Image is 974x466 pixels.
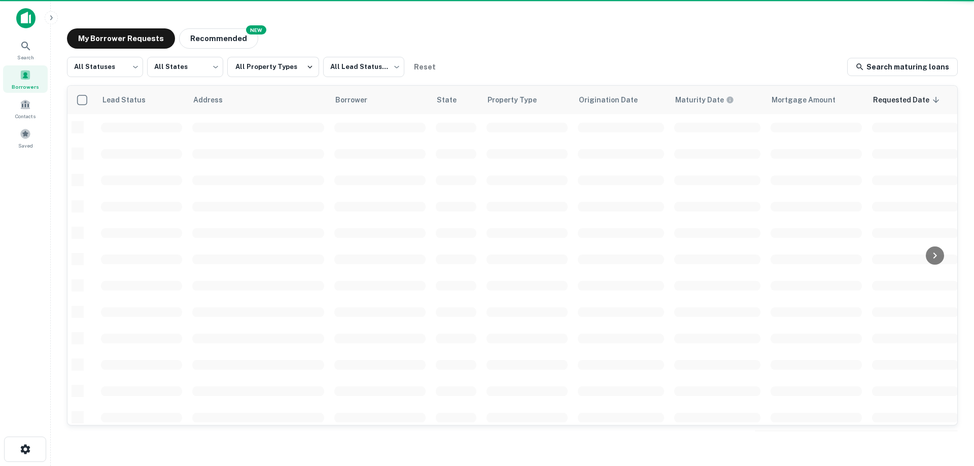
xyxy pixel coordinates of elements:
span: Contacts [15,112,36,120]
th: Origination Date [573,86,669,114]
span: Address [193,94,236,106]
span: Saved [18,141,33,150]
th: Mortgage Amount [766,86,867,114]
h6: Maturity Date [675,94,724,105]
span: Mortgage Amount [772,94,849,106]
span: Property Type [488,94,550,106]
div: NEW [246,25,266,34]
button: Recommended [179,28,258,49]
button: Reset [408,57,441,77]
div: All Statuses [67,54,143,80]
img: capitalize-icon.png [16,8,36,28]
span: Maturity dates displayed may be estimated. Please contact the lender for the most accurate maturi... [675,94,747,105]
th: Lead Status [96,86,187,114]
a: Contacts [3,95,48,122]
div: All Lead Statuses [323,54,404,80]
div: Maturity dates displayed may be estimated. Please contact the lender for the most accurate maturi... [675,94,734,105]
th: State [431,86,481,114]
button: My Borrower Requests [67,28,175,49]
th: Maturity dates displayed may be estimated. Please contact the lender for the most accurate maturi... [669,86,766,114]
span: Borrowers [12,83,39,91]
a: Search [3,36,48,63]
a: Saved [3,124,48,152]
span: Origination Date [579,94,651,106]
div: All States [147,54,223,80]
a: Search maturing loans [847,58,958,76]
th: Requested Date [867,86,963,114]
th: Property Type [481,86,573,114]
th: Address [187,86,329,114]
span: Lead Status [102,94,159,106]
button: All Property Types [227,57,319,77]
span: Borrower [335,94,380,106]
a: Borrowers [3,65,48,93]
th: Borrower [329,86,431,114]
span: State [437,94,470,106]
span: Requested Date [873,94,943,106]
iframe: Chat Widget [923,385,974,434]
span: Search [17,53,34,61]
